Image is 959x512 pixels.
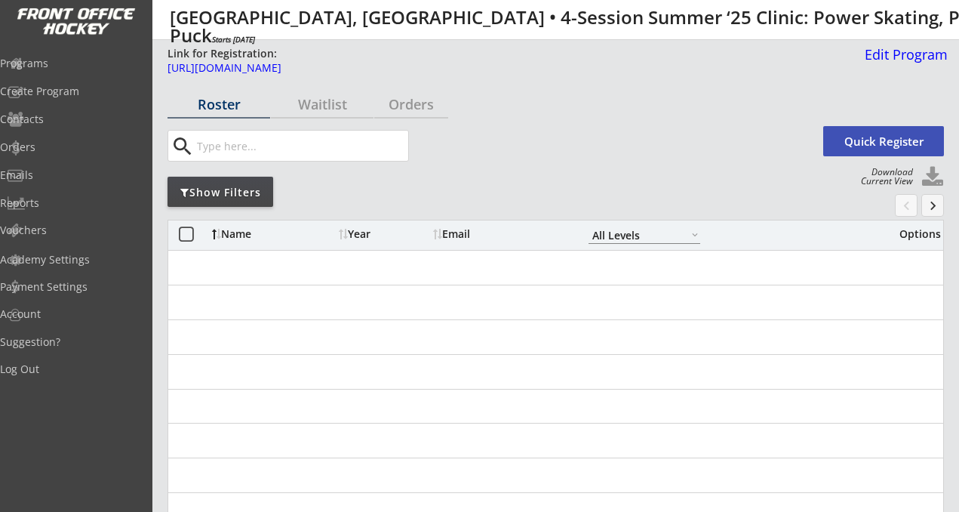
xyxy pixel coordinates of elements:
[212,229,335,239] div: Name
[168,97,270,111] div: Roster
[859,48,948,61] div: Edit Program
[887,229,941,239] div: Options
[374,97,448,111] div: Orders
[921,194,944,217] button: keyboard_arrow_right
[168,63,855,73] div: [URL][DOMAIN_NAME]
[339,229,429,239] div: Year
[921,166,944,189] button: Click to download full roster. Your browser settings may try to block it, check your security set...
[194,131,408,161] input: Type here...
[853,168,913,186] div: Download Current View
[170,134,195,159] button: search
[168,185,273,200] div: Show Filters
[212,34,255,45] em: Starts [DATE]
[433,229,569,239] div: Email
[271,97,373,111] div: Waitlist
[895,194,918,217] button: chevron_left
[859,48,948,74] a: Edit Program
[168,46,279,61] div: Link for Registration:
[168,63,855,82] a: [URL][DOMAIN_NAME]
[823,126,944,156] button: Quick Register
